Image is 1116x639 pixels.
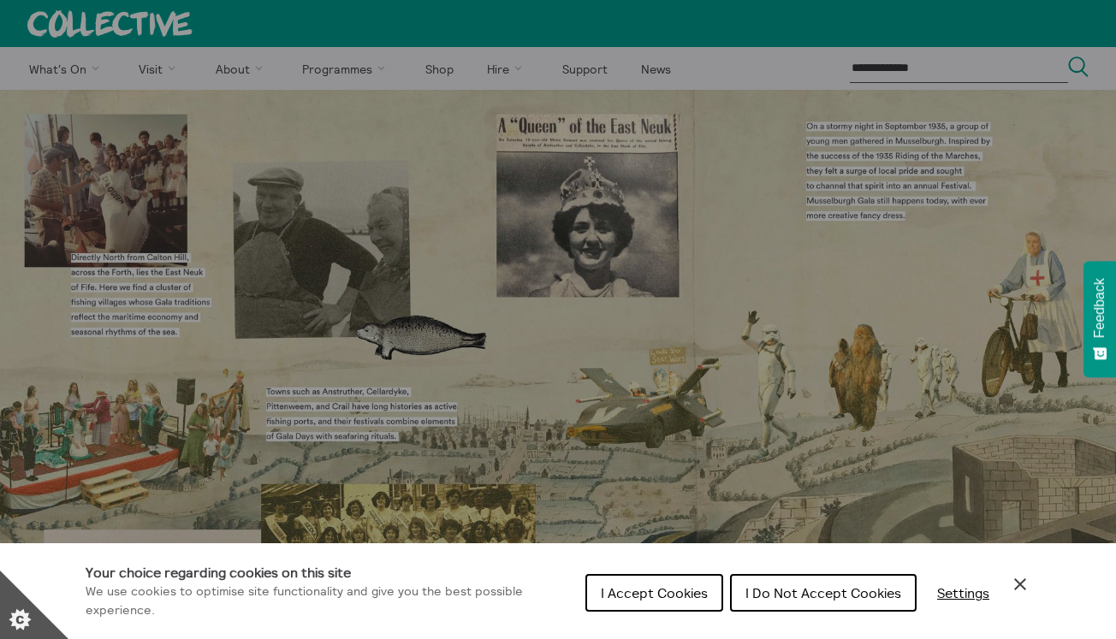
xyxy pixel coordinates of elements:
[585,574,723,612] button: I Accept Cookies
[923,576,1003,610] button: Settings
[745,584,901,601] span: I Do Not Accept Cookies
[86,583,572,619] p: We use cookies to optimise site functionality and give you the best possible experience.
[601,584,708,601] span: I Accept Cookies
[86,562,572,583] h1: Your choice regarding cookies on this site
[1010,574,1030,595] button: Close Cookie Control
[1083,261,1116,377] button: Feedback - Show survey
[730,574,917,612] button: I Do Not Accept Cookies
[1092,278,1107,338] span: Feedback
[937,584,989,601] span: Settings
